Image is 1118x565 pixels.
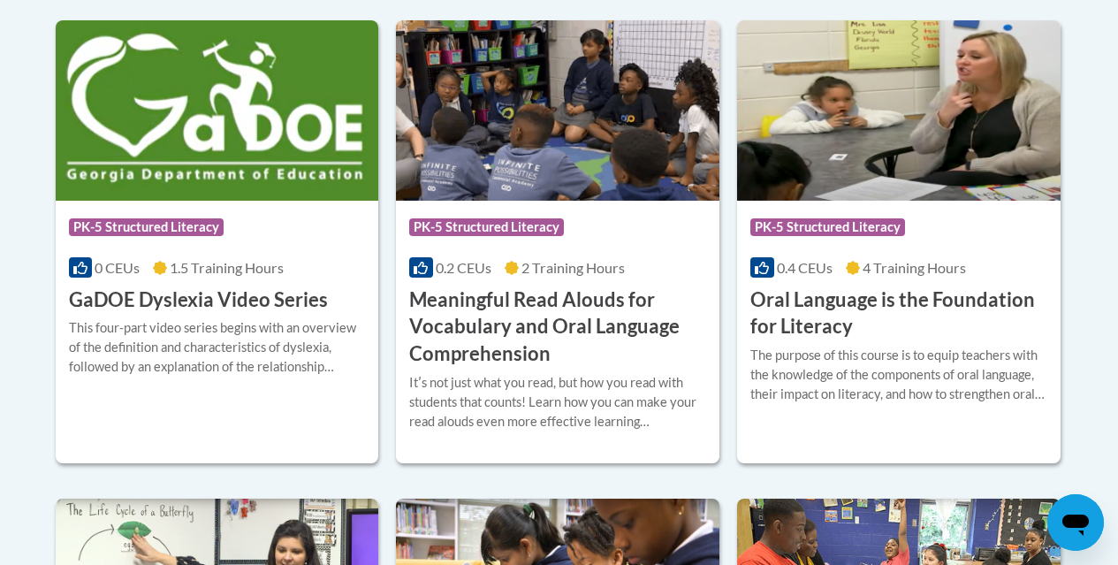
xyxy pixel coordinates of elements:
a: Course LogoPK-5 Structured Literacy0 CEUs1.5 Training Hours GaDOE Dyslexia Video SeriesThis four-... [56,20,379,463]
img: Course Logo [396,20,719,201]
h3: GaDOE Dyslexia Video Series [69,286,328,314]
span: PK-5 Structured Literacy [69,218,224,236]
img: Course Logo [56,20,379,201]
a: Course LogoPK-5 Structured Literacy0.4 CEUs4 Training Hours Oral Language is the Foundation for L... [737,20,1061,463]
span: PK-5 Structured Literacy [750,218,905,236]
span: 0 CEUs [95,259,140,276]
h3: Meaningful Read Alouds for Vocabulary and Oral Language Comprehension [409,286,706,368]
span: 2 Training Hours [521,259,625,276]
span: 4 Training Hours [863,259,966,276]
img: Course Logo [737,20,1061,201]
span: 1.5 Training Hours [170,259,284,276]
h3: Oral Language is the Foundation for Literacy [750,286,1047,341]
div: The purpose of this course is to equip teachers with the knowledge of the components of oral lang... [750,346,1047,404]
a: Course LogoPK-5 Structured Literacy0.2 CEUs2 Training Hours Meaningful Read Alouds for Vocabulary... [396,20,719,463]
iframe: Button to launch messaging window [1047,494,1104,551]
span: 0.4 CEUs [777,259,833,276]
span: PK-5 Structured Literacy [409,218,564,236]
span: 0.2 CEUs [436,259,491,276]
div: This four-part video series begins with an overview of the definition and characteristics of dysl... [69,318,366,377]
div: Itʹs not just what you read, but how you read with students that counts! Learn how you can make y... [409,373,706,431]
